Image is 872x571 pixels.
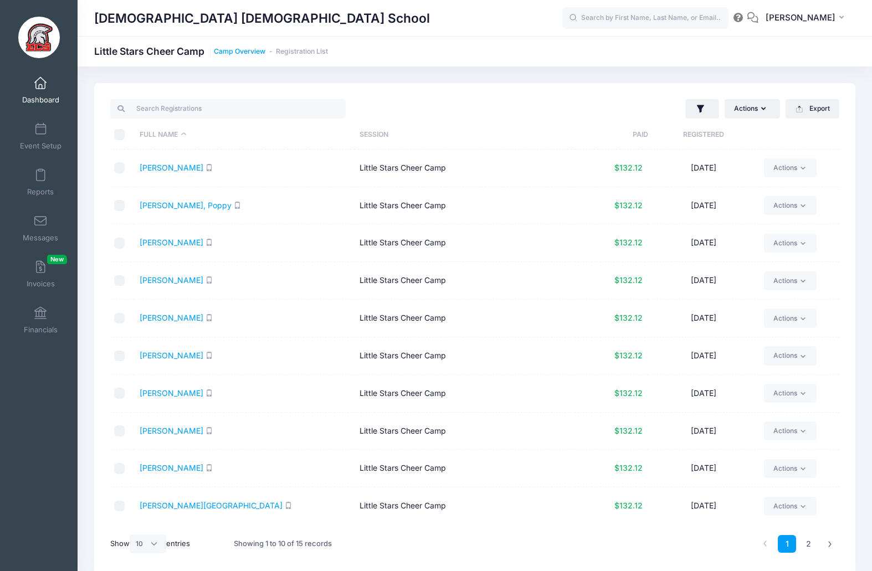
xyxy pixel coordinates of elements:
[355,120,575,150] th: Session: activate to sort column ascending
[206,464,213,471] i: SMS enabled
[206,164,213,171] i: SMS enabled
[14,117,67,156] a: Event Setup
[140,163,203,172] a: [PERSON_NAME]
[234,531,332,557] div: Showing 1 to 10 of 15 records
[14,301,67,339] a: Financials
[140,313,203,322] a: [PERSON_NAME]
[614,426,643,435] span: $132.12
[355,450,575,487] td: Little Stars Cheer Camp
[614,238,643,247] span: $132.12
[140,200,232,210] a: [PERSON_NAME], Poppy
[23,233,58,243] span: Messages
[764,196,817,215] a: Actions
[614,501,643,510] span: $132.12
[648,300,758,337] td: [DATE]
[355,150,575,187] td: Little Stars Cheer Camp
[355,300,575,337] td: Little Stars Cheer Camp
[764,459,817,478] a: Actions
[206,276,213,284] i: SMS enabled
[764,234,817,253] a: Actions
[614,163,643,172] span: $132.12
[20,141,61,151] span: Event Setup
[206,389,213,397] i: SMS enabled
[648,450,758,487] td: [DATE]
[648,375,758,413] td: [DATE]
[764,346,817,365] a: Actions
[140,426,203,435] a: [PERSON_NAME]
[648,187,758,225] td: [DATE]
[140,501,283,510] a: [PERSON_NAME][GEOGRAPHIC_DATA]
[355,187,575,225] td: Little Stars Cheer Camp
[206,314,213,321] i: SMS enabled
[94,45,328,57] h1: Little Stars Cheer Camp
[140,463,203,472] a: [PERSON_NAME]
[206,427,213,434] i: SMS enabled
[140,388,203,398] a: [PERSON_NAME]
[648,337,758,375] td: [DATE]
[214,48,265,56] a: Camp Overview
[799,535,818,553] a: 2
[764,384,817,403] a: Actions
[355,487,575,524] td: Little Stars Cheer Camp
[94,6,430,31] h1: [DEMOGRAPHIC_DATA] [DEMOGRAPHIC_DATA] School
[24,325,58,335] span: Financials
[355,413,575,450] td: Little Stars Cheer Camp
[614,351,643,360] span: $132.12
[562,7,729,29] input: Search by First Name, Last Name, or Email...
[14,255,67,294] a: InvoicesNew
[725,99,780,118] button: Actions
[614,200,643,210] span: $132.12
[140,275,203,285] a: [PERSON_NAME]
[22,95,59,105] span: Dashboard
[764,158,817,177] a: Actions
[14,209,67,248] a: Messages
[18,17,60,58] img: Evangelical Christian School
[355,262,575,300] td: Little Stars Cheer Camp
[27,187,54,197] span: Reports
[206,239,213,246] i: SMS enabled
[140,238,203,247] a: [PERSON_NAME]
[110,99,346,118] input: Search Registrations
[764,308,817,327] a: Actions
[648,262,758,300] td: [DATE]
[355,337,575,375] td: Little Stars Cheer Camp
[648,413,758,450] td: [DATE]
[206,352,213,359] i: SMS enabled
[110,534,190,553] label: Show entries
[648,150,758,187] td: [DATE]
[786,99,839,118] button: Export
[648,487,758,524] td: [DATE]
[764,497,817,516] a: Actions
[766,12,835,24] span: [PERSON_NAME]
[47,255,67,264] span: New
[276,48,328,56] a: Registration List
[355,224,575,262] td: Little Stars Cheer Camp
[764,421,817,440] a: Actions
[140,351,203,360] a: [PERSON_NAME]
[778,535,796,553] a: 1
[130,534,166,553] select: Showentries
[614,388,643,398] span: $132.12
[648,120,758,150] th: Registered: activate to sort column ascending
[758,6,855,31] button: [PERSON_NAME]
[614,463,643,472] span: $132.12
[14,163,67,202] a: Reports
[134,120,355,150] th: Full Name: activate to sort column descending
[285,502,292,509] i: SMS enabled
[355,375,575,413] td: Little Stars Cheer Camp
[234,202,241,209] i: SMS enabled
[614,275,643,285] span: $132.12
[648,224,758,262] td: [DATE]
[27,279,55,289] span: Invoices
[575,120,648,150] th: Paid: activate to sort column ascending
[614,313,643,322] span: $132.12
[764,271,817,290] a: Actions
[14,71,67,110] a: Dashboard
